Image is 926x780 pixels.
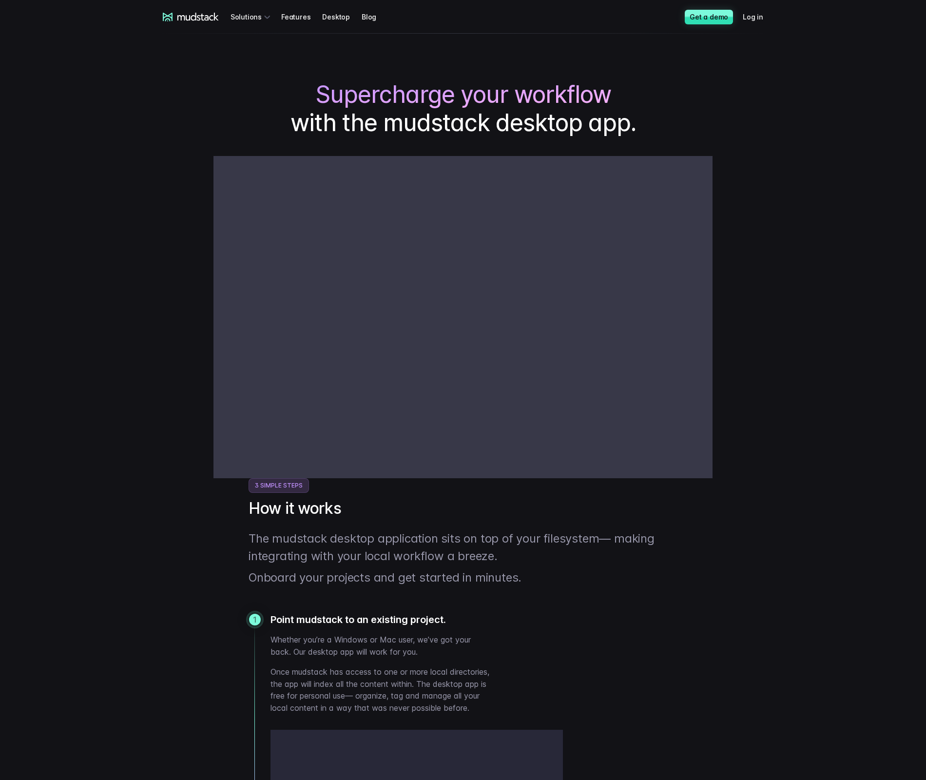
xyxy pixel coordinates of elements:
div: Solutions [231,8,273,26]
p: The mudstack desktop application sits on top of your filesystem— making integrating with your loc... [249,530,677,565]
h1: with the mudstack desktop app. [163,80,763,136]
span: Supercharge your workflow [315,80,611,109]
span: 3 Simple Steps [249,478,309,493]
h2: How it works [249,499,677,518]
p: Onboard your projects and get started in minutes. [249,569,677,586]
a: Log in [743,8,775,26]
a: Desktop [322,8,362,26]
a: Features [281,8,322,26]
a: Blog [362,8,388,26]
a: mudstack logo [163,13,219,21]
a: Get a demo [685,10,733,24]
p: Once mudstack has access to one or more local directories, the app will index all the content wit... [270,666,490,714]
h3: Point mudstack to an existing project. [270,614,677,626]
p: Whether you’re a Windows or Mac user, we’ve got your back. Our desktop app will work for you. [270,634,490,658]
div: 1 [249,614,261,625]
